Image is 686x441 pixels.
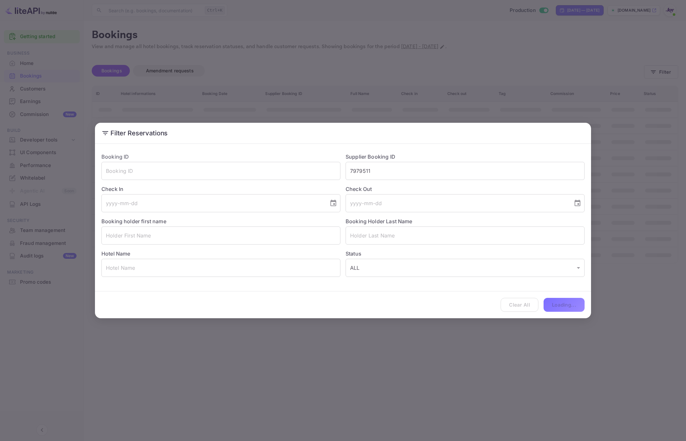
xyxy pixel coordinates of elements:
[101,185,340,193] label: Check In
[101,153,129,160] label: Booking ID
[101,259,340,277] input: Hotel Name
[101,226,340,245] input: Holder First Name
[346,185,585,193] label: Check Out
[346,153,395,160] label: Supplier Booking ID
[346,259,585,277] div: ALL
[95,123,591,143] h2: Filter Reservations
[327,197,340,210] button: Choose date
[101,250,130,257] label: Hotel Name
[101,162,340,180] input: Booking ID
[571,197,584,210] button: Choose date
[101,218,166,225] label: Booking holder first name
[346,162,585,180] input: Supplier Booking ID
[346,226,585,245] input: Holder Last Name
[346,218,412,225] label: Booking Holder Last Name
[346,250,585,257] label: Status
[346,194,568,212] input: yyyy-mm-dd
[101,194,324,212] input: yyyy-mm-dd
